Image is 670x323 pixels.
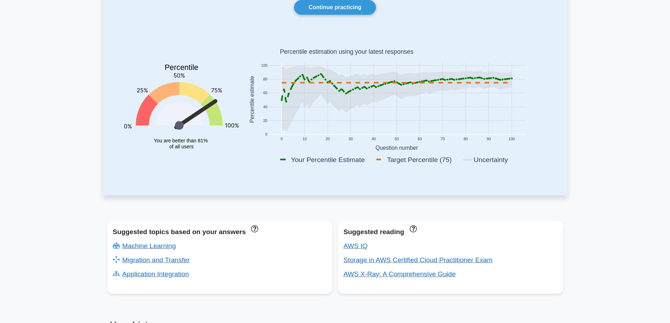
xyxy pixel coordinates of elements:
[325,137,330,141] text: 20
[113,242,176,250] a: Machine Learning
[263,119,267,123] text: 20
[165,64,198,72] text: Percentile
[344,270,456,278] a: AWS X-Ray: A Comprehensive Guide
[249,76,255,123] text: Percentile estimate
[263,105,267,109] text: 40
[408,225,416,232] a: These concepts have been answered less than 50% correct. The guides disapear when you answer ques...
[344,226,557,238] div: Suggested reading
[441,137,445,141] text: 70
[302,137,307,141] text: 10
[113,226,327,238] div: Suggested topics based on your answers
[261,64,267,68] text: 100
[349,137,353,141] text: 30
[395,137,399,141] text: 50
[375,145,418,151] text: Question number
[280,137,282,141] text: 0
[113,256,190,264] a: Migration and Transfer
[113,270,189,278] a: Application Integration
[417,137,422,141] text: 60
[263,78,267,82] text: 80
[464,137,468,141] text: 80
[344,256,493,264] a: Storage in AWS Certified Cloud Practitioner Exam
[265,133,267,137] text: 0
[486,137,491,141] text: 90
[154,138,208,143] tspan: You are better than 81%
[344,242,368,250] a: AWS IQ
[263,91,267,95] text: 60
[249,225,258,232] a: These topics have been answered less than 50% correct. Topics disapear when you answer questions ...
[371,137,376,141] text: 40
[169,144,193,149] tspan: of all users
[280,49,413,56] text: Percentile estimation using your latest responses
[509,137,515,141] text: 100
